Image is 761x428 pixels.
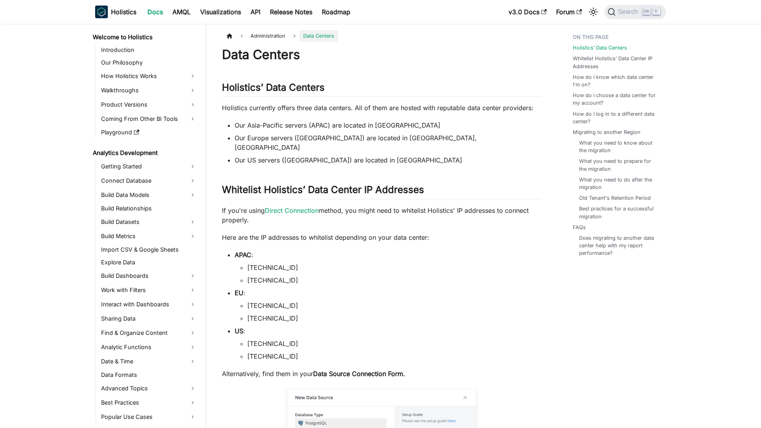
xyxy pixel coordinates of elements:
li: : [235,288,541,323]
a: Docs [143,6,168,18]
kbd: K [652,8,660,15]
a: Release Notes [265,6,317,18]
h2: Holistics’ Data Centers [222,82,541,97]
a: HolisticsHolistics [95,6,136,18]
a: Our Philosophy [99,57,199,68]
a: Old Tenant's Retention Period [579,194,651,202]
p: Here are the IP addresses to whitelist depending on your data center: [222,233,541,242]
a: v3.0 Docs [504,6,551,18]
a: Sharing Data [99,312,199,325]
a: Explore Data [99,257,199,268]
p: If you're using method, you might need to whitelist Holistics' IP addresses to connect properly. [222,206,541,225]
li: [TECHNICAL_ID] [247,352,541,361]
li: [TECHNICAL_ID] [247,313,541,323]
a: Find & Organize Content [99,327,199,339]
a: Build Data Models [99,189,199,201]
a: Build Relationships [99,203,199,214]
a: Import CSV & Google Sheets [99,244,199,255]
a: What you need to do after the migration [579,176,658,191]
a: Migrating to another Region [573,128,641,136]
a: Analytics Development [90,147,199,159]
a: FAQs [573,224,586,231]
li: Our Europe servers ([GEOGRAPHIC_DATA]) are located in [GEOGRAPHIC_DATA], [GEOGRAPHIC_DATA] [235,133,541,152]
a: Walkthroughs [99,84,199,97]
a: Build Dashboards [99,269,199,282]
button: Search (Ctrl+K) [604,5,666,19]
a: Holistics’ Data Centers [573,44,627,52]
h2: Whitelist Holistics’ Data Center IP Addresses [222,184,541,199]
nav: Docs sidebar [87,24,206,428]
a: Build Metrics [99,230,199,243]
a: AMQL [168,6,195,18]
a: Best Practices [99,396,199,409]
li: : [235,250,541,285]
b: Holistics [111,7,136,17]
a: Coming From Other BI Tools [99,113,199,125]
img: Holistics [95,6,108,18]
a: Best practices for a successful migration [579,205,658,220]
a: Forum [551,6,587,18]
a: Product Versions [99,98,199,111]
li: [TECHNICAL_ID] [247,301,541,310]
li: [TECHNICAL_ID] [247,263,541,272]
li: [TECHNICAL_ID] [247,275,541,285]
a: Roadmap [317,6,355,18]
p: Alternatively, find them in your [222,369,541,378]
a: Does migrating to another data center help with my report performance? [579,234,658,257]
a: How Holistics Works [99,70,199,82]
a: Date & Time [99,355,199,368]
nav: Breadcrumbs [222,30,541,42]
a: How do I choose a data center for my account? [573,92,661,107]
a: Whitelist Holistics’ Data Center IP Addresses [573,55,661,70]
a: Build Datasets [99,216,199,228]
p: Holistics currently offers three data centers. All of them are hosted with reputable data center ... [222,103,541,113]
a: Playground [99,127,199,138]
strong: US [235,327,243,335]
strong: EU [235,289,243,297]
span: Administration [247,30,289,42]
a: Advanced Topics [99,382,199,395]
a: What you need to know about the migration [579,139,658,154]
a: Analytic Functions [99,341,199,353]
strong: Data Source Connection Form. [313,370,405,378]
a: Connect Database [99,174,199,187]
a: API [246,6,265,18]
a: Home page [222,30,237,42]
a: What you need to prepare for the migration [579,157,658,172]
strong: APAC [235,251,251,259]
button: Switch between dark and light mode (currently light mode) [587,6,600,18]
a: Interact with Dashboards [99,298,199,311]
a: Welcome to Holistics [90,32,199,43]
li: : [235,326,541,361]
a: Direct Connection [265,206,319,214]
h1: Data Centers [222,47,541,63]
li: Our Asia-Pacific servers (APAC) are located in [GEOGRAPHIC_DATA] [235,120,541,130]
li: [TECHNICAL_ID] [247,339,541,348]
li: Our US servers ([GEOGRAPHIC_DATA]) are located in [GEOGRAPHIC_DATA] [235,155,541,165]
a: How do I log in to a different data center? [573,110,661,125]
a: How do I know which data center I'm on? [573,73,661,88]
span: Data Centers [299,30,338,42]
a: Getting Started [99,160,199,173]
a: Data Formats [99,369,199,380]
a: Introduction [99,44,199,55]
a: Work with Filters [99,284,199,296]
a: Popular Use Cases [99,411,199,423]
span: Search [616,8,643,15]
a: Visualizations [195,6,246,18]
